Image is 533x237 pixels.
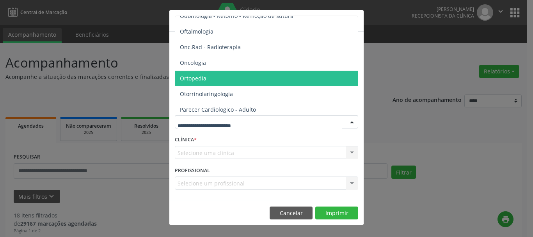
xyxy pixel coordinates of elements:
span: Oncologia [180,59,206,66]
button: Close [348,10,364,29]
span: Onc.Rad - Radioterapia [180,43,241,51]
h5: Relatório de agendamentos [175,16,264,26]
button: Cancelar [270,207,313,220]
label: CLÍNICA [175,134,197,146]
span: Oftalmologia [180,28,213,35]
button: Imprimir [315,207,358,220]
span: Otorrinolaringologia [180,90,233,98]
span: Parecer Cardiologico - Adulto [180,106,256,113]
span: Ortopedia [180,75,206,82]
label: PROFISSIONAL [175,164,210,176]
span: Odontologia - Retorno - Remoção de sutura [180,12,293,20]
